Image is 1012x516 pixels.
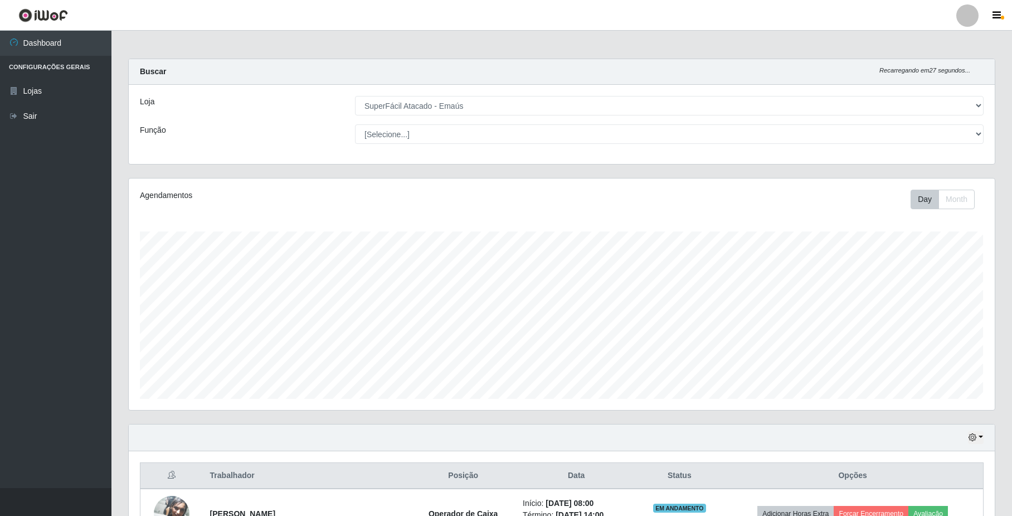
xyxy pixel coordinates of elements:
[546,499,593,508] time: [DATE] 08:00
[18,8,68,22] img: CoreUI Logo
[911,190,984,209] div: Toolbar with button groups
[140,96,154,108] label: Loja
[140,67,166,76] strong: Buscar
[523,498,630,509] li: Início:
[140,124,166,136] label: Função
[203,463,411,489] th: Trabalhador
[938,190,975,209] button: Month
[140,190,481,201] div: Agendamentos
[653,504,706,513] span: EM ANDAMENTO
[879,67,970,74] i: Recarregando em 27 segundos...
[410,463,516,489] th: Posição
[722,463,983,489] th: Opções
[636,463,722,489] th: Status
[911,190,975,209] div: First group
[516,463,636,489] th: Data
[911,190,939,209] button: Day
